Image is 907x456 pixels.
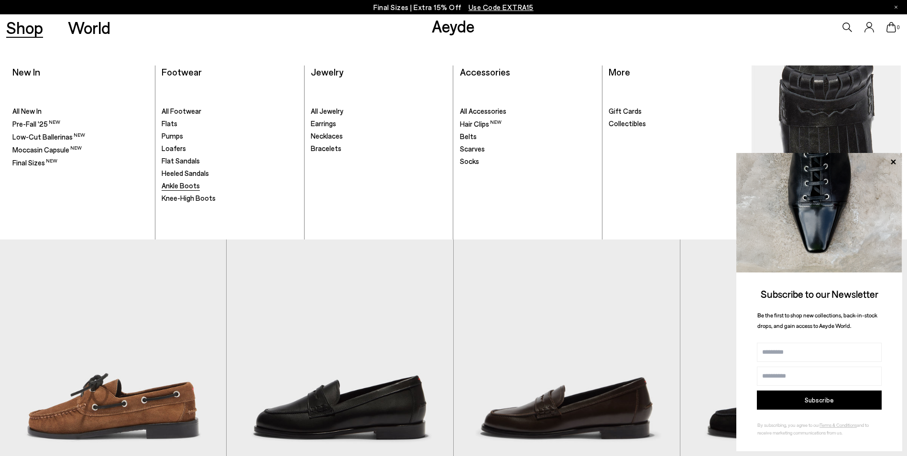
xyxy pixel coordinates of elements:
span: Low-Cut Ballerinas [12,132,85,141]
span: Subscribe to our Newsletter [761,288,878,300]
span: Heeled Sandals [162,169,209,177]
span: Socks [460,157,479,165]
a: All New In [12,107,149,116]
img: Mobile_e6eede4d-78b8-4bd1-ae2a-4197e375e133_900x.jpg [752,65,901,233]
a: Terms & Conditions [820,422,857,428]
a: 0 [886,22,896,33]
p: Final Sizes | Extra 15% Off [373,1,534,13]
a: New In [12,66,40,77]
span: Be the first to shop new collections, back-in-stock drops, and gain access to Aeyde World. [757,312,877,329]
a: Belts [460,132,596,141]
a: Ankle Boots [162,181,298,191]
span: Navigate to /collections/ss25-final-sizes [469,3,534,11]
a: Final Sizes [12,158,149,168]
span: Earrings [311,119,336,128]
span: Moccasin Capsule [12,145,82,154]
span: Scarves [460,144,485,153]
a: Loafers [162,144,298,153]
a: Socks [460,157,596,166]
a: All Footwear [162,107,298,116]
span: All Jewelry [311,107,343,115]
span: All Footwear [162,107,201,115]
a: Necklaces [311,131,447,141]
span: Collectibles [609,119,646,128]
span: Gift Cards [609,107,642,115]
a: Heeled Sandals [162,169,298,178]
span: Pumps [162,131,183,140]
a: Footwear [162,66,202,77]
span: Bracelets [311,144,341,152]
a: Collectibles [609,119,745,129]
span: 0 [896,25,901,30]
span: By subscribing, you agree to our [757,422,820,428]
a: Earrings [311,119,447,129]
a: Pre-Fall '25 [12,119,149,129]
a: Accessories [460,66,510,77]
span: Flat Sandals [162,156,200,165]
span: Pre-Fall '25 [12,119,60,128]
a: Bracelets [311,144,447,153]
a: Shop [6,19,43,36]
a: Jewelry [311,66,343,77]
span: Final Sizes [12,158,57,167]
span: Hair Clips [460,119,502,128]
a: Low-Cut Ballerinas [12,132,149,142]
img: ca3f721fb6ff708a270709c41d776025.jpg [736,153,902,272]
span: Ankle Boots [162,181,200,190]
a: Flat Sandals [162,156,298,166]
a: Knee-High Boots [162,194,298,203]
a: All Jewelry [311,107,447,116]
a: Aeyde [432,16,475,36]
span: Loafers [162,144,186,152]
a: Hair Clips [460,119,596,129]
span: Flats [162,119,177,128]
span: Knee-High Boots [162,194,216,202]
a: Moccasin Capsule [752,65,901,233]
a: World [68,19,110,36]
span: Necklaces [311,131,343,140]
a: Flats [162,119,298,129]
a: Scarves [460,144,596,154]
span: Belts [460,132,477,141]
a: More [609,66,630,77]
a: Gift Cards [609,107,745,116]
span: All New In [12,107,42,115]
a: Moccasin Capsule [12,145,149,155]
a: Pumps [162,131,298,141]
span: All Accessories [460,107,506,115]
button: Subscribe [757,391,882,410]
a: All Accessories [460,107,596,116]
